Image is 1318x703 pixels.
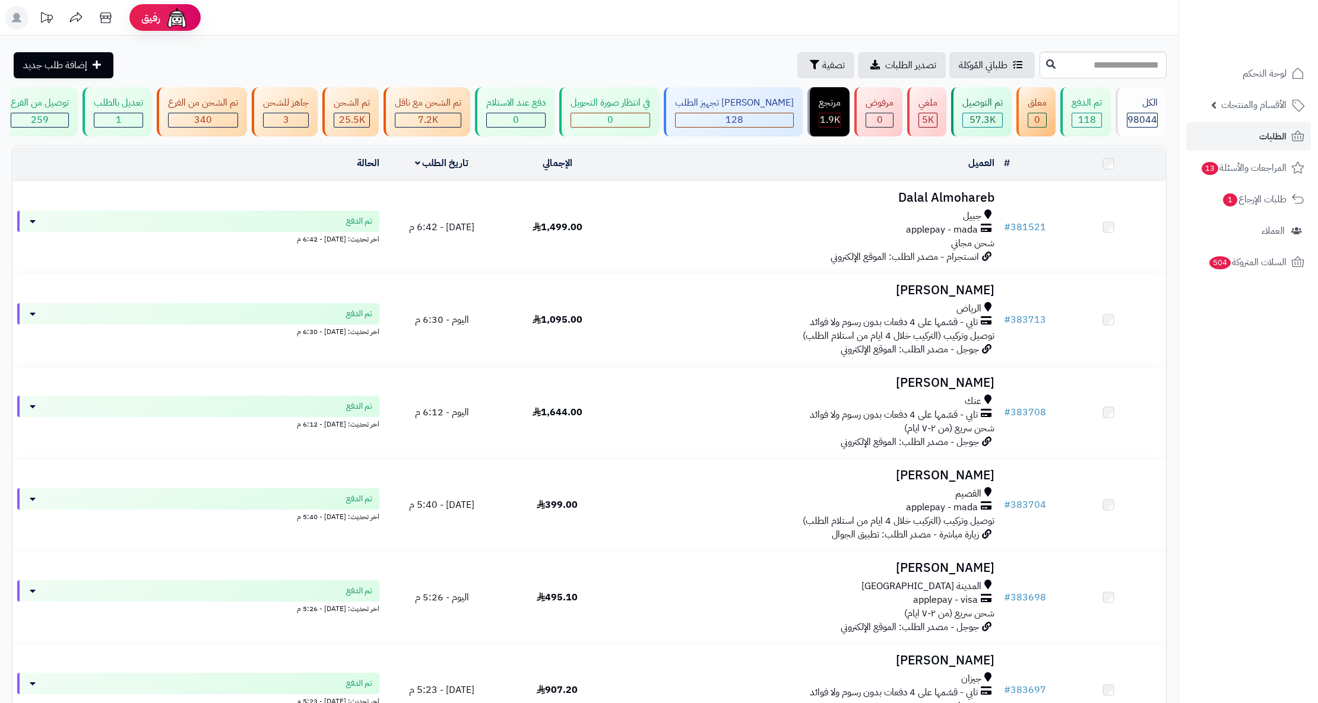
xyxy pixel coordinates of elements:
span: # [1004,590,1010,605]
span: إضافة طلب جديد [23,58,87,72]
div: 0 [571,113,650,127]
div: مرتجع [819,96,841,110]
span: تم الدفع [346,493,372,505]
span: 399.00 [537,498,578,512]
div: 128 [676,113,793,127]
span: 5K [922,113,934,127]
a: ملغي 5K [905,87,949,136]
a: تم الشحن من الفرع 340 [154,87,249,136]
div: اخر تحديث: [DATE] - 6:30 م [17,325,379,337]
span: 259 [31,113,49,127]
span: [DATE] - 5:40 م [409,498,474,512]
a: طلباتي المُوكلة [949,52,1035,78]
a: مرتجع 1.9K [805,87,852,136]
span: الرياض [956,302,981,316]
span: توصيل وتركيب (التركيب خلال 4 ايام من استلام الطلب) [803,514,994,528]
span: 1 [1223,193,1237,206]
span: 98044 [1127,113,1157,127]
div: اخر تحديث: [DATE] - 5:26 م [17,602,379,614]
div: جاهز للشحن [263,96,309,110]
span: السلات المتروكة [1208,254,1287,271]
span: تم الدفع [346,585,372,597]
h3: [PERSON_NAME] [620,654,994,667]
span: # [1004,220,1010,234]
a: دفع عند الاستلام 0 [473,87,557,136]
span: 25.5K [339,113,365,127]
span: اليوم - 6:12 م [415,405,469,419]
a: الحالة [357,156,379,170]
div: [PERSON_NAME] تجهيز الطلب [675,96,794,110]
div: معلق [1028,96,1047,110]
span: تم الدفع [346,215,372,227]
a: معلق 0 [1014,87,1058,136]
div: 0 [866,113,893,127]
a: السلات المتروكة504 [1186,248,1311,276]
a: #383697 [1004,683,1046,697]
span: 0 [513,113,519,127]
h3: [PERSON_NAME] [620,284,994,297]
div: دفع عند الاستلام [486,96,546,110]
div: 57348 [963,113,1002,127]
a: #383708 [1004,405,1046,419]
span: اليوم - 6:30 م [415,313,469,327]
span: طلبات الإرجاع [1222,191,1287,208]
a: #381521 [1004,220,1046,234]
img: ai-face.png [165,6,189,30]
div: تم الشحن مع ناقل [395,96,461,110]
a: المراجعات والأسئلة13 [1186,154,1311,182]
a: الطلبات [1186,122,1311,151]
h3: [PERSON_NAME] [620,376,994,390]
span: انستجرام - مصدر الطلب: الموقع الإلكتروني [831,250,979,264]
span: 118 [1078,113,1096,127]
span: تصفية [822,58,845,72]
span: تم الدفع [346,400,372,412]
span: الأقسام والمنتجات [1221,97,1287,113]
div: 0 [1028,113,1046,127]
div: في انتظار صورة التحويل [571,96,650,110]
span: 1,095.00 [533,313,582,327]
span: تابي - قسّمها على 4 دفعات بدون رسوم ولا فوائد [810,686,978,699]
a: #383698 [1004,590,1046,605]
span: 0 [877,113,883,127]
div: ملغي [918,96,937,110]
span: تصدير الطلبات [885,58,936,72]
a: إضافة طلب جديد [14,52,113,78]
div: الكل [1127,96,1158,110]
div: تم التوصيل [962,96,1003,110]
span: [DATE] - 6:42 م [409,220,474,234]
a: العملاء [1186,217,1311,245]
h3: [PERSON_NAME] [620,561,994,575]
span: # [1004,405,1010,419]
a: #383713 [1004,313,1046,327]
span: المراجعات والأسئلة [1200,160,1287,176]
span: 907.20 [537,683,578,697]
a: طلبات الإرجاع1 [1186,185,1311,214]
a: تم الدفع 118 [1058,87,1113,136]
a: تصدير الطلبات [858,52,946,78]
span: لوحة التحكم [1243,65,1287,82]
div: 25541 [334,113,369,127]
a: [PERSON_NAME] تجهيز الطلب 128 [661,87,805,136]
button: تصفية [797,52,854,78]
span: applepay - mada [906,501,978,514]
span: القصيم [955,487,981,501]
span: 495.10 [537,590,578,605]
span: جيزان [961,672,981,686]
div: مرفوض [866,96,894,110]
div: 259 [11,113,68,127]
span: # [1004,683,1010,697]
a: تحديثات المنصة [31,6,61,33]
span: شحن سريع (من ٢-٧ ايام) [904,606,994,621]
span: زيارة مباشرة - مصدر الطلب: تطبيق الجوال [832,527,979,542]
a: تم التوصيل 57.3K [949,87,1014,136]
span: الطلبات [1259,128,1287,145]
span: 1,644.00 [533,405,582,419]
div: اخر تحديث: [DATE] - 5:40 م [17,510,379,522]
div: اخر تحديث: [DATE] - 6:42 م [17,232,379,244]
span: اليوم - 5:26 م [415,590,469,605]
div: تم الشحن من الفرع [168,96,238,110]
a: الكل98044 [1113,87,1169,136]
div: تعديل بالطلب [94,96,143,110]
span: 7.2K [418,113,438,127]
a: تم الشحن 25.5K [320,87,381,136]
